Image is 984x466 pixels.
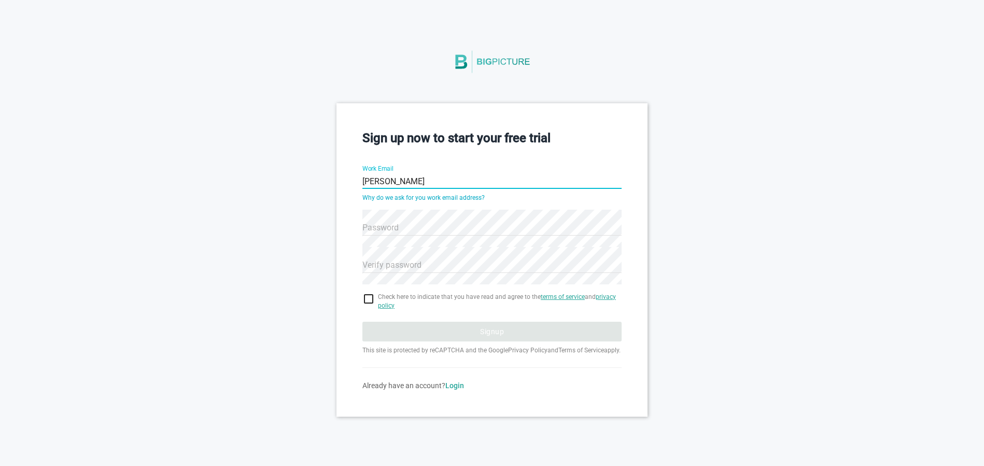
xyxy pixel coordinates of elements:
[362,194,485,201] a: Why do we ask for you work email address?
[453,40,531,84] img: BigPicture
[558,347,604,354] a: Terms of Service
[541,293,585,300] a: terms of service
[362,346,622,355] p: This site is protected by reCAPTCHA and the Google and apply.
[508,347,547,354] a: Privacy Policy
[378,293,616,309] a: privacy policy
[362,129,622,147] h3: Sign up now to start your free trial
[362,322,622,341] button: Signup
[445,381,464,390] a: Login
[378,293,622,310] span: Check here to indicate that you have read and agree to the and
[362,380,622,391] div: Already have an account?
